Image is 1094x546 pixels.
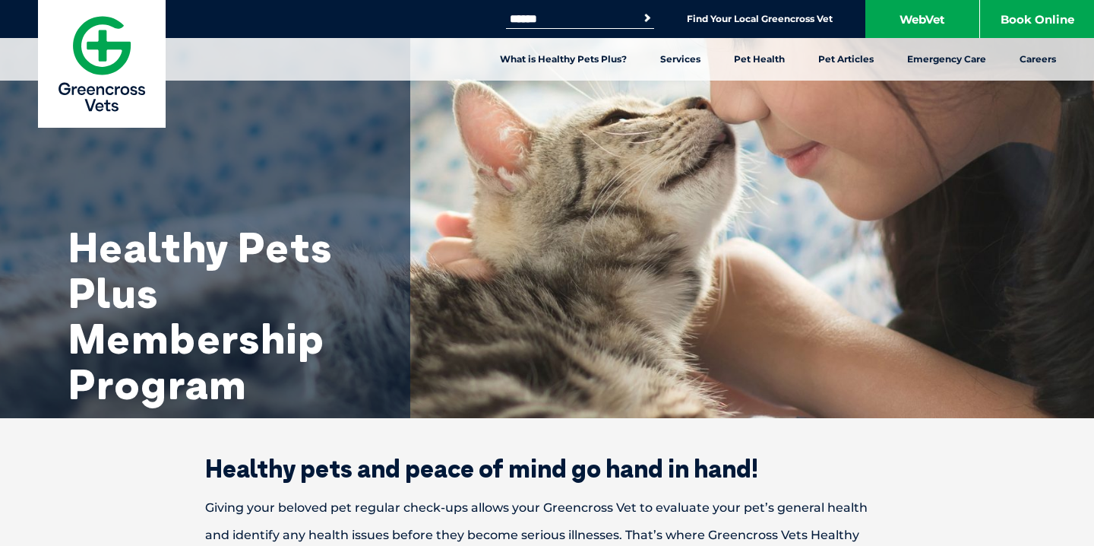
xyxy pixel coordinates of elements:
[717,38,802,81] a: Pet Health
[68,224,372,407] h1: Healthy Pets Plus Membership Program
[1003,38,1073,81] a: Careers
[640,11,655,26] button: Search
[687,13,833,25] a: Find Your Local Greencross Vet
[890,38,1003,81] a: Emergency Care
[643,38,717,81] a: Services
[483,38,643,81] a: What is Healthy Pets Plus?
[802,38,890,81] a: Pet Articles
[152,456,942,481] h2: Healthy pets and peace of mind go hand in hand!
